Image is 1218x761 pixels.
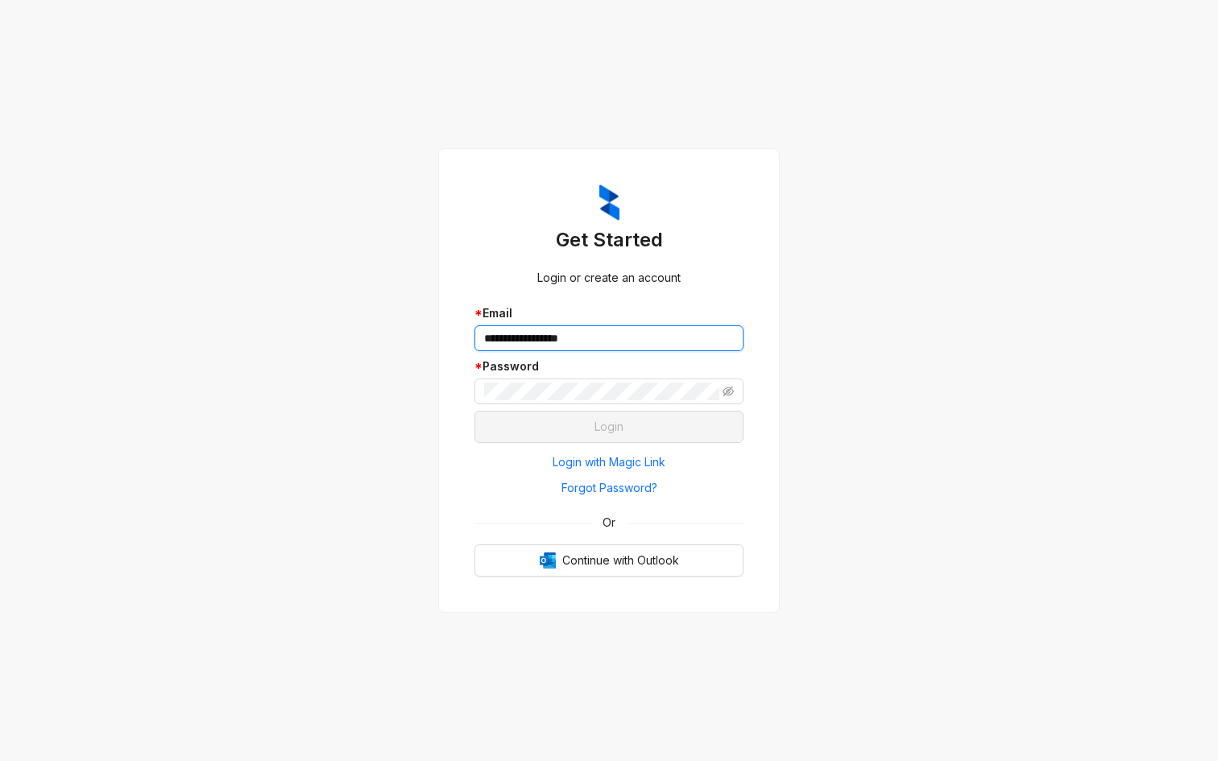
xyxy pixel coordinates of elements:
img: Outlook [540,552,556,569]
img: ZumaIcon [599,184,619,221]
h3: Get Started [474,227,744,253]
button: Forgot Password? [474,475,744,501]
span: eye-invisible [723,386,734,397]
button: OutlookContinue with Outlook [474,544,744,577]
button: Login [474,411,744,443]
span: Or [591,514,627,531]
div: Login or create an account [474,269,744,287]
span: Continue with Outlook [562,552,679,569]
span: Login with Magic Link [553,453,665,471]
span: Forgot Password? [561,479,657,497]
div: Email [474,304,744,322]
div: Password [474,358,744,375]
button: Login with Magic Link [474,449,744,475]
